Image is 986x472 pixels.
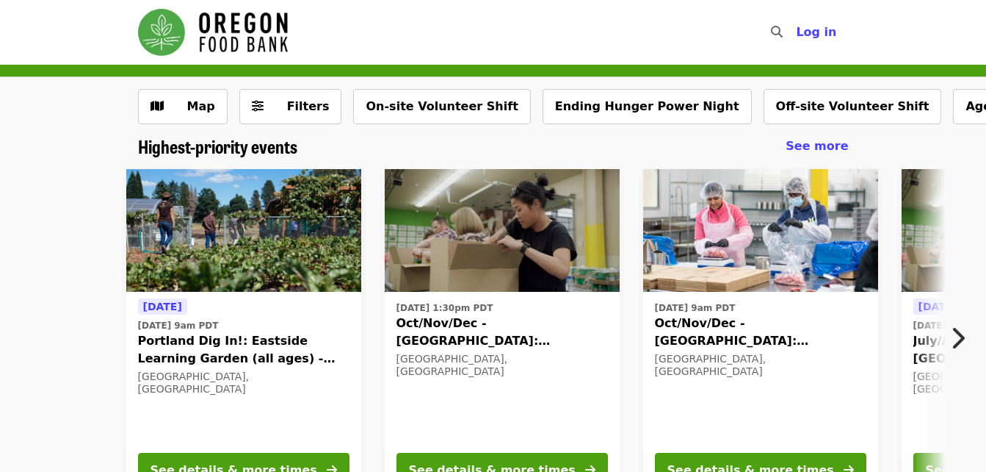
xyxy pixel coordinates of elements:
input: Search [791,15,803,50]
button: Log in [784,18,848,47]
span: Portland Dig In!: Eastside Learning Garden (all ages) - Aug/Sept/Oct [138,332,349,368]
span: See more [786,139,848,153]
time: [DATE] 9am PDT [655,301,736,315]
button: Filters (0 selected) [239,89,342,124]
time: [DATE] 9am PDT [138,319,219,332]
button: Show map view [138,89,228,124]
i: map icon [151,99,164,113]
div: [GEOGRAPHIC_DATA], [GEOGRAPHIC_DATA] [655,353,866,378]
i: search icon [771,25,783,39]
div: [GEOGRAPHIC_DATA], [GEOGRAPHIC_DATA] [138,371,349,396]
span: Oct/Nov/Dec - [GEOGRAPHIC_DATA]: Repack/Sort (age [DEMOGRAPHIC_DATA]+) [396,315,608,350]
i: chevron-right icon [950,324,965,352]
button: Ending Hunger Power Night [543,89,752,124]
span: Highest-priority events [138,133,297,159]
div: [GEOGRAPHIC_DATA], [GEOGRAPHIC_DATA] [396,353,608,378]
i: sliders-h icon [252,99,264,113]
span: Filters [287,99,330,113]
a: Highest-priority events [138,136,297,157]
div: Highest-priority events [126,136,860,157]
img: Oregon Food Bank - Home [138,9,288,56]
button: Off-site Volunteer Shift [764,89,942,124]
a: See more [786,137,848,155]
img: Portland Dig In!: Eastside Learning Garden (all ages) - Aug/Sept/Oct organized by Oregon Food Bank [126,169,361,293]
button: Next item [938,318,986,359]
button: On-site Volunteer Shift [353,89,530,124]
img: Oct/Nov/Dec - Portland: Repack/Sort (age 8+) organized by Oregon Food Bank [385,169,620,293]
span: Oct/Nov/Dec - [GEOGRAPHIC_DATA]: Repack/Sort (age [DEMOGRAPHIC_DATA]+) [655,315,866,350]
span: Log in [796,25,836,39]
span: [DATE] [143,301,182,312]
time: [DATE] 1:30pm PDT [396,301,493,315]
img: Oct/Nov/Dec - Beaverton: Repack/Sort (age 10+) organized by Oregon Food Bank [643,169,878,293]
span: Map [187,99,215,113]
